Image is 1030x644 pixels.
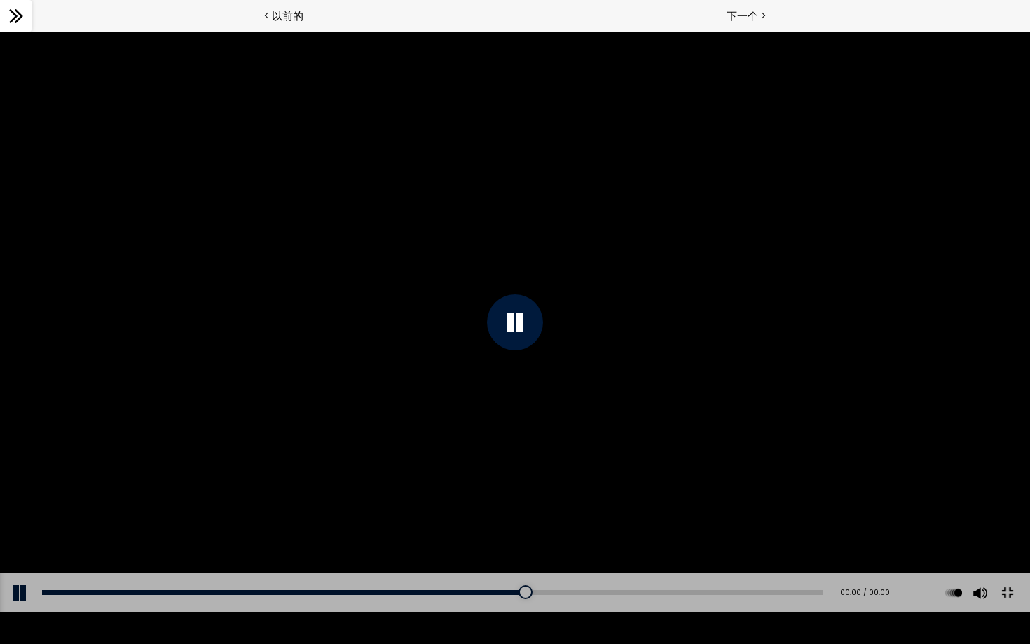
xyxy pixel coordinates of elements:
[727,8,758,23] font: 下一个
[968,573,989,612] button: 体积
[941,573,966,612] div: 更改播放速率
[272,8,303,23] font: 以前的
[840,587,890,598] font: 00:00 / 00:00
[943,573,964,612] button: 播放速率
